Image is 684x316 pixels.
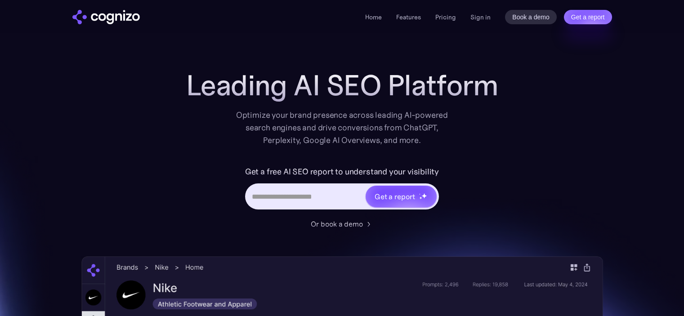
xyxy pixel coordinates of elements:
[421,193,427,199] img: star
[396,13,421,21] a: Features
[419,196,422,200] img: star
[470,12,491,22] a: Sign in
[245,165,439,179] label: Get a free AI SEO report to understand your visibility
[375,191,415,202] div: Get a report
[72,10,140,24] a: home
[72,10,140,24] img: cognizo logo
[419,193,420,195] img: star
[245,165,439,214] form: Hero URL Input Form
[186,69,498,102] h1: Leading AI SEO Platform
[365,185,438,208] a: Get a reportstarstarstar
[564,10,612,24] a: Get a report
[311,218,363,229] div: Or book a demo
[435,13,456,21] a: Pricing
[505,10,557,24] a: Book a demo
[311,218,374,229] a: Or book a demo
[365,13,382,21] a: Home
[232,109,453,147] div: Optimize your brand presence across leading AI-powered search engines and drive conversions from ...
